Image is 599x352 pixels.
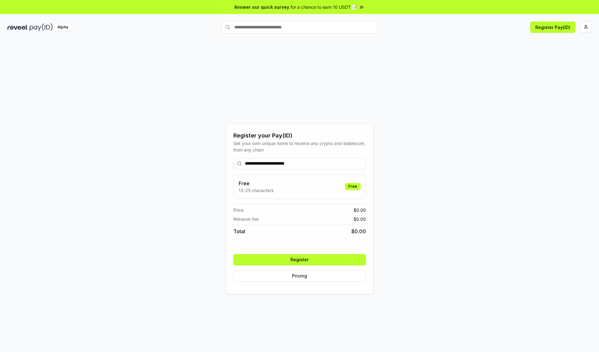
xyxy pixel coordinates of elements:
[345,183,361,190] div: Free
[233,228,245,235] span: Total
[233,140,366,153] div: Get your own unique name to receive any crypto and stablecoin, from any chain
[234,4,289,10] span: Answer our quick survey
[30,23,53,31] img: pay_id
[353,216,366,222] span: $ 0.00
[239,180,274,187] h3: Free
[7,23,28,31] img: reveel_dark
[290,4,357,10] span: for a chance to earn 10 USDT 📝
[353,207,366,213] span: $ 0.00
[239,187,274,194] p: 13-25 characters
[233,270,366,282] button: Pricing
[233,131,366,140] div: Register your Pay(ID)
[233,207,244,213] span: Price
[351,228,366,235] span: $ 0.00
[530,22,575,33] button: Register Pay(ID)
[233,254,366,265] button: Register
[233,216,259,222] span: Network fee
[54,23,71,31] div: Alpha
